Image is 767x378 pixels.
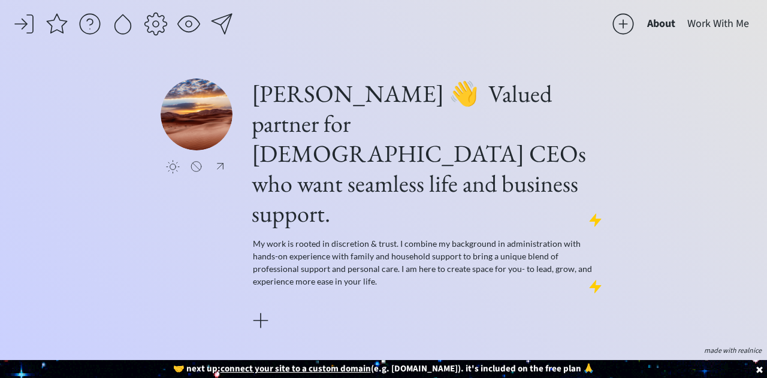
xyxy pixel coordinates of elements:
button: Work With Me [681,12,755,36]
h1: [PERSON_NAME] 👋 Valued partner for [DEMOGRAPHIC_DATA] CEOs who want seamless life and business su... [252,78,605,228]
button: made with realnice [700,345,766,357]
p: My work is rooted in discretion & trust. I combine my background in administration with hands-on ... [253,237,604,288]
button: About [641,12,681,36]
div: 🤝 next up: (e.g. [DOMAIN_NAME]). it's included on the free plan 🙏 [77,364,690,374]
u: connect your site to a custom domain [221,362,371,375]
